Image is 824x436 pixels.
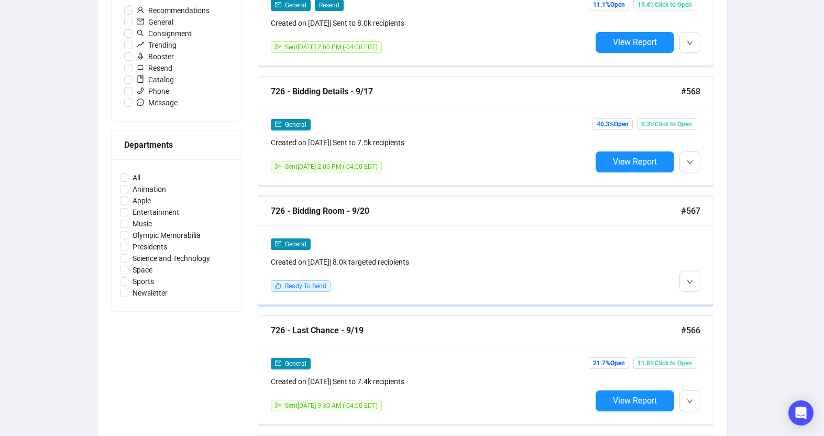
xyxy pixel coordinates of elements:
span: Entertainment [128,206,183,218]
span: #568 [681,85,700,98]
span: Space [128,264,157,276]
span: Olympic Memorabilia [128,230,205,241]
span: Booster [133,51,178,62]
span: Message [133,97,182,108]
span: Music [128,218,156,230]
span: down [687,159,693,166]
span: send [275,402,281,408]
div: 726 - Bidding Room - 9/20 [271,204,681,217]
span: book [137,75,144,83]
span: 11.8% Click to Open [633,357,696,369]
span: Resend [133,62,177,74]
span: Presidents [128,241,171,253]
span: Animation [128,183,170,195]
span: retweet [137,64,144,71]
span: General [285,360,306,367]
span: Consignment [133,28,196,39]
span: Newsletter [128,287,172,299]
a: 726 - Last Chance - 9/19#566mailGeneralCreated on [DATE]| Sent to 7.4k recipientssendSent[DATE] 9... [258,315,713,424]
div: Created on [DATE] | Sent to 7.5k recipients [271,137,591,148]
span: search [137,29,144,37]
a: 726 - Bidding Details - 9/17#568mailGeneralCreated on [DATE]| Sent to 7.5k recipientssendSent[DAT... [258,77,713,186]
span: mail [275,241,281,247]
span: mail [275,2,281,8]
div: 726 - Last Chance - 9/19 [271,324,681,337]
span: down [687,40,693,46]
span: 9.3% Click to Open [637,118,696,130]
a: 726 - Bidding Room - 9/20#567mailGeneralCreated on [DATE]| 8.0k targeted recipientslikeReady To Send [258,196,713,305]
div: Open Intercom Messenger [788,400,814,426]
span: down [687,398,693,405]
span: rise [137,41,144,48]
span: mail [275,360,281,366]
span: All [128,172,145,183]
div: Created on [DATE] | Sent to 8.0k recipients [271,17,591,29]
div: Created on [DATE] | Sent to 7.4k recipients [271,376,591,387]
span: View Report [613,157,657,167]
span: Trending [133,39,181,51]
span: mail [137,18,144,25]
div: 726 - Bidding Details - 9/17 [271,85,681,98]
span: rocket [137,52,144,60]
span: phone [137,87,144,94]
span: Recommendations [133,5,214,16]
span: View Report [613,37,657,47]
span: Phone [133,85,173,97]
div: Departments [124,138,229,151]
span: General [285,121,306,128]
span: View Report [613,396,657,406]
span: General [285,241,306,248]
span: Science and Technology [128,253,214,264]
span: #567 [681,204,700,217]
span: 40.3% Open [592,118,633,130]
span: General [133,16,178,28]
button: View Report [596,32,674,53]
span: Catalog [133,74,178,85]
span: user [137,6,144,14]
span: Ready To Send [285,282,326,290]
button: View Report [596,390,674,411]
span: Apple [128,195,155,206]
span: Sent [DATE] 2:00 PM (-04:00 EDT) [285,43,378,51]
span: Sent [DATE] 2:00 PM (-04:00 EDT) [285,163,378,170]
span: mail [275,121,281,127]
span: send [275,163,281,169]
span: Sent [DATE] 9:30 AM (-04:00 EDT) [285,402,378,409]
span: 21.7% Open [589,357,629,369]
span: down [687,279,693,285]
span: like [275,282,281,289]
span: Sports [128,276,158,287]
span: #566 [681,324,700,337]
span: message [137,99,144,106]
span: General [285,2,306,9]
span: send [275,43,281,50]
div: Created on [DATE] | 8.0k targeted recipients [271,256,591,268]
button: View Report [596,151,674,172]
